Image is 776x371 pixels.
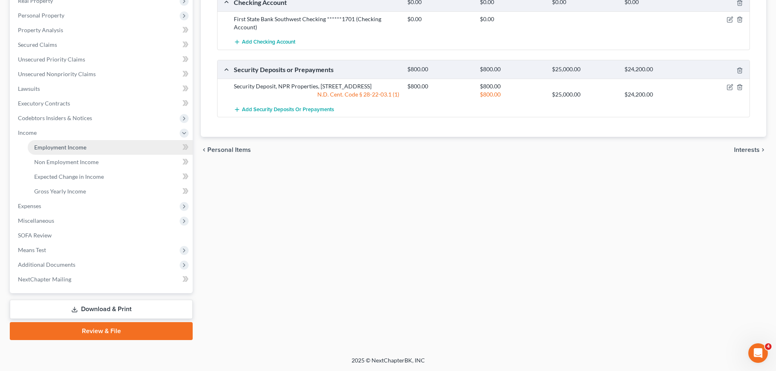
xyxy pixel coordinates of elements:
span: Secured Claims [18,41,57,48]
span: Unsecured Priority Claims [18,56,85,63]
span: Personal Items [207,147,251,153]
a: Employment Income [28,140,193,155]
span: Means Test [18,246,46,253]
div: $800.00 [476,82,548,90]
div: $0.00 [476,15,548,23]
span: Additional Documents [18,261,75,268]
i: chevron_left [201,147,207,153]
a: Expected Change in Income [28,169,193,184]
i: chevron_right [760,147,766,153]
span: Gross Yearly Income [34,188,86,195]
button: Add Security Deposits or Prepayments [234,102,334,117]
a: Unsecured Priority Claims [11,52,193,67]
span: Employment Income [34,144,86,151]
span: Executory Contracts [18,100,70,107]
span: 4 [765,343,772,350]
span: Add Security Deposits or Prepayments [242,106,334,113]
div: $25,000.00 [548,66,620,73]
a: NextChapter Mailing [11,272,193,287]
div: $800.00 [476,66,548,73]
span: Add Checking Account [242,39,295,46]
iframe: Intercom live chat [748,343,768,363]
span: Miscellaneous [18,217,54,224]
span: Interests [734,147,760,153]
div: 2025 © NextChapterBK, INC [156,356,620,371]
span: Property Analysis [18,26,63,33]
a: Non Employment Income [28,155,193,169]
span: Codebtors Insiders & Notices [18,114,92,121]
div: $0.00 [403,15,475,23]
span: Expenses [18,202,41,209]
button: chevron_left Personal Items [201,147,251,153]
div: Security Deposit, NPR Properties, [STREET_ADDRESS] [230,82,403,90]
a: Lawsuits [11,81,193,96]
div: $800.00 [403,82,475,90]
span: Expected Change in Income [34,173,104,180]
span: Income [18,129,37,136]
span: NextChapter Mailing [18,276,71,283]
a: Download & Print [10,300,193,319]
div: $24,200.00 [620,90,692,99]
a: Property Analysis [11,23,193,37]
button: Interests chevron_right [734,147,766,153]
span: Personal Property [18,12,64,19]
div: N.D. Cent. Code § 28-22-03.1 (1) [230,90,403,99]
span: Non Employment Income [34,158,99,165]
a: SOFA Review [11,228,193,243]
a: Gross Yearly Income [28,184,193,199]
div: Security Deposits or Prepayments [230,65,403,74]
div: $800.00 [476,90,548,99]
div: $800.00 [403,66,475,73]
div: First State Bank Southwest Checking ******1701 (Checking Account) [230,15,403,31]
a: Review & File [10,322,193,340]
span: Unsecured Nonpriority Claims [18,70,96,77]
button: Add Checking Account [234,35,295,50]
a: Executory Contracts [11,96,193,111]
span: Lawsuits [18,85,40,92]
div: $25,000.00 [548,90,620,99]
a: Secured Claims [11,37,193,52]
span: SOFA Review [18,232,52,239]
div: $24,200.00 [620,66,692,73]
a: Unsecured Nonpriority Claims [11,67,193,81]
